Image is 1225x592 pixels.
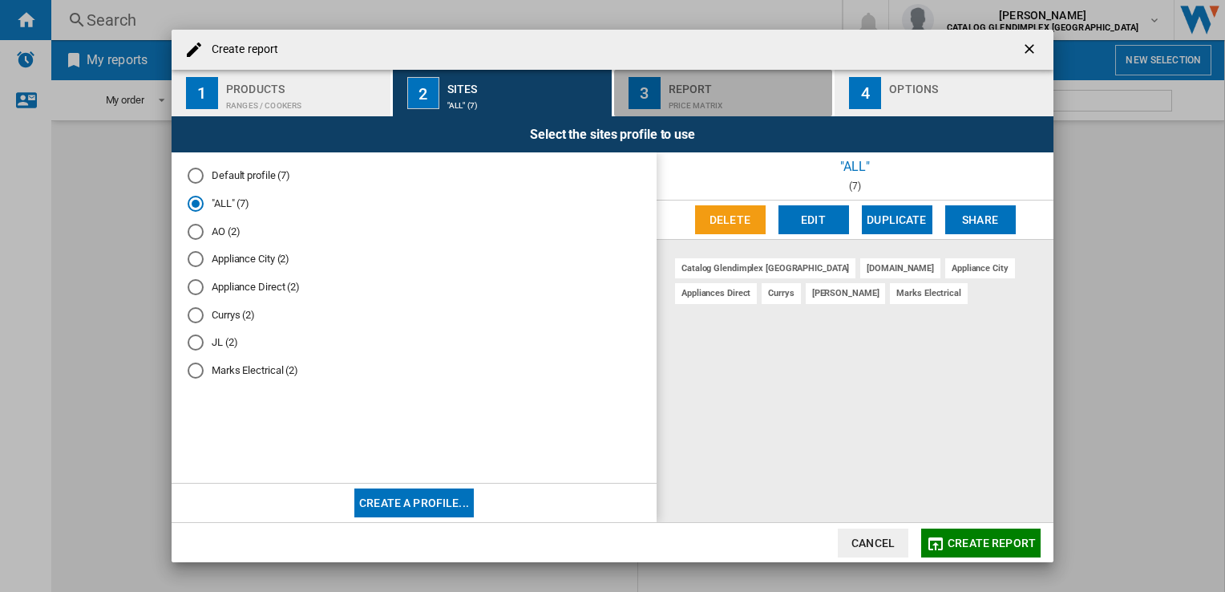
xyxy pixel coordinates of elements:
[188,197,641,212] md-radio-button: "ALL" (7)
[188,280,641,295] md-radio-button: Appliance Direct (2)
[393,70,613,116] button: 2 Sites "ALL" (7)
[407,77,439,109] div: 2
[188,335,641,351] md-radio-button: JL (2)
[806,283,886,303] div: [PERSON_NAME]
[838,529,908,558] button: Cancel
[354,489,474,517] button: Create a profile...
[669,93,827,110] div: Price Matrix
[226,76,384,93] div: Products
[669,76,827,93] div: Report
[614,70,835,116] button: 3 Report Price Matrix
[226,93,384,110] div: Ranges / cookers
[675,283,757,303] div: appliances direct
[186,77,218,109] div: 1
[629,77,661,109] div: 3
[1015,34,1047,66] button: getI18NText('BUTTONS.CLOSE_DIALOG')
[695,205,766,234] button: Delete
[945,258,1015,278] div: appliance city
[948,537,1036,549] span: Create report
[188,307,641,322] md-radio-button: Currys (2)
[447,93,605,110] div: "ALL" (7)
[188,168,641,184] md-radio-button: Default profile (7)
[447,76,605,93] div: Sites
[172,70,392,116] button: 1 Products Ranges / cookers
[778,205,849,234] button: Edit
[172,116,1053,152] div: Select the sites profile to use
[762,283,800,303] div: currys
[945,205,1016,234] button: Share
[188,363,641,379] md-radio-button: Marks Electrical (2)
[835,70,1053,116] button: 4 Options
[1021,41,1041,60] ng-md-icon: getI18NText('BUTTONS.CLOSE_DIALOG')
[657,180,1053,192] div: (7)
[849,77,881,109] div: 4
[188,252,641,267] md-radio-button: Appliance City (2)
[862,205,932,234] button: Duplicate
[890,283,967,303] div: marks electrical
[675,258,855,278] div: catalog glendimplex [GEOGRAPHIC_DATA]
[860,258,940,278] div: [DOMAIN_NAME]
[657,152,1053,180] div: "ALL"
[204,42,278,58] h4: Create report
[889,76,1047,93] div: Options
[188,224,641,239] md-radio-button: AO (2)
[921,529,1041,558] button: Create report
